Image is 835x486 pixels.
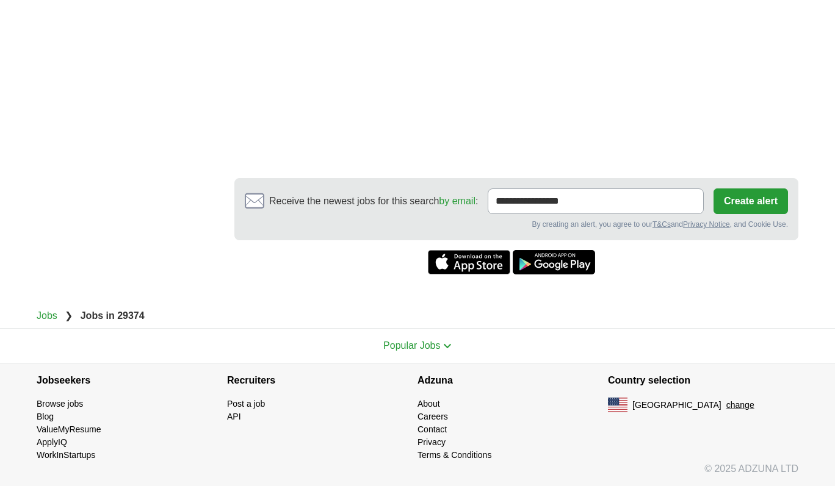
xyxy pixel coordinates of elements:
a: T&Cs [652,220,671,229]
button: Create alert [714,188,788,214]
a: Get the Android app [513,250,595,274]
a: Browse jobs [37,399,83,409]
a: Jobs [37,310,57,321]
span: ❯ [65,310,73,321]
a: Privacy [417,437,446,447]
a: Post a job [227,399,265,409]
a: by email [439,196,475,206]
a: Careers [417,412,448,421]
a: ValueMyResume [37,424,101,434]
a: Contact [417,424,447,434]
span: Receive the newest jobs for this search : [269,194,478,209]
a: Privacy Notice [683,220,730,229]
a: Terms & Conditions [417,450,491,460]
img: toggle icon [443,343,452,349]
img: US flag [608,398,627,412]
a: API [227,412,241,421]
a: Get the iPhone app [428,250,510,274]
h4: Country selection [608,363,798,398]
span: Popular Jobs [383,340,440,351]
button: change [726,399,754,412]
div: © 2025 ADZUNA LTD [27,462,808,486]
a: About [417,399,440,409]
a: ApplyIQ [37,437,67,447]
div: By creating an alert, you agree to our and , and Cookie Use. [245,219,788,230]
strong: Jobs in 29374 [81,310,145,321]
a: Blog [37,412,54,421]
span: [GEOGRAPHIC_DATA] [632,399,721,412]
a: WorkInStartups [37,450,95,460]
